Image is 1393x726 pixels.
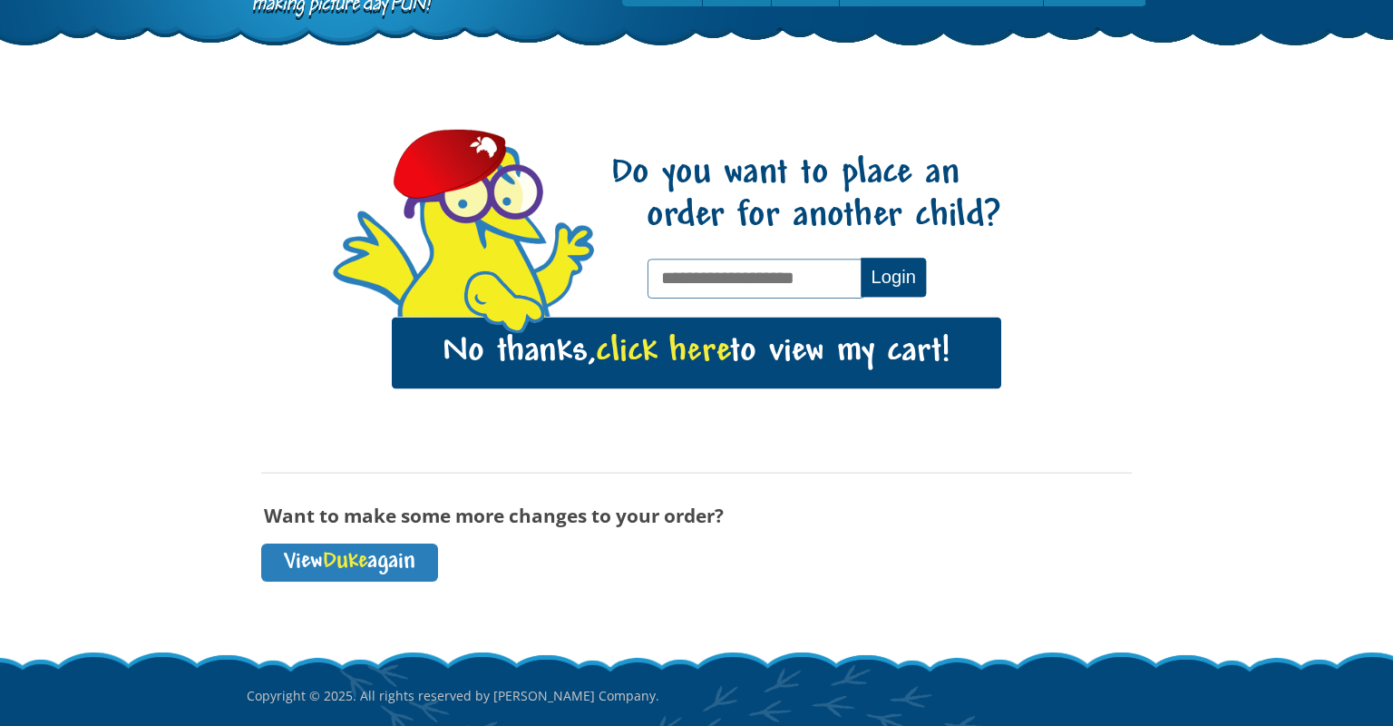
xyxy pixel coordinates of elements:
[323,550,367,574] span: Duke
[861,258,926,297] button: Login
[596,334,730,371] span: click here
[392,318,1001,388] a: No thanks,click hereto view my cart!
[261,505,1132,525] h3: Want to make some more changes to your order?
[261,544,438,582] a: ViewDukeagain
[457,267,550,338] img: hello
[611,196,1001,239] span: order for another child?
[609,153,1001,239] h1: Do you want to place an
